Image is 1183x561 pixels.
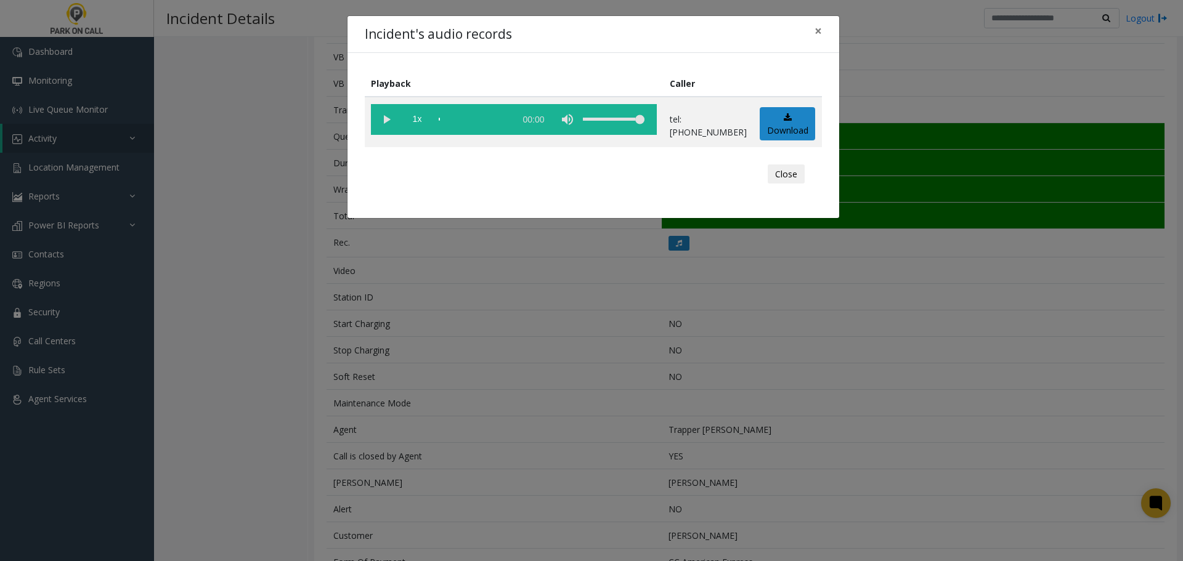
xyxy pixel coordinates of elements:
[806,16,831,46] button: Close
[768,164,805,184] button: Close
[760,107,815,141] a: Download
[365,70,664,97] th: Playback
[402,104,433,135] span: playback speed button
[583,104,644,135] div: volume level
[815,22,822,39] span: ×
[664,70,754,97] th: Caller
[670,113,747,139] p: tel:[PHONE_NUMBER]
[365,25,512,44] h4: Incident's audio records
[439,104,509,135] div: scrub bar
